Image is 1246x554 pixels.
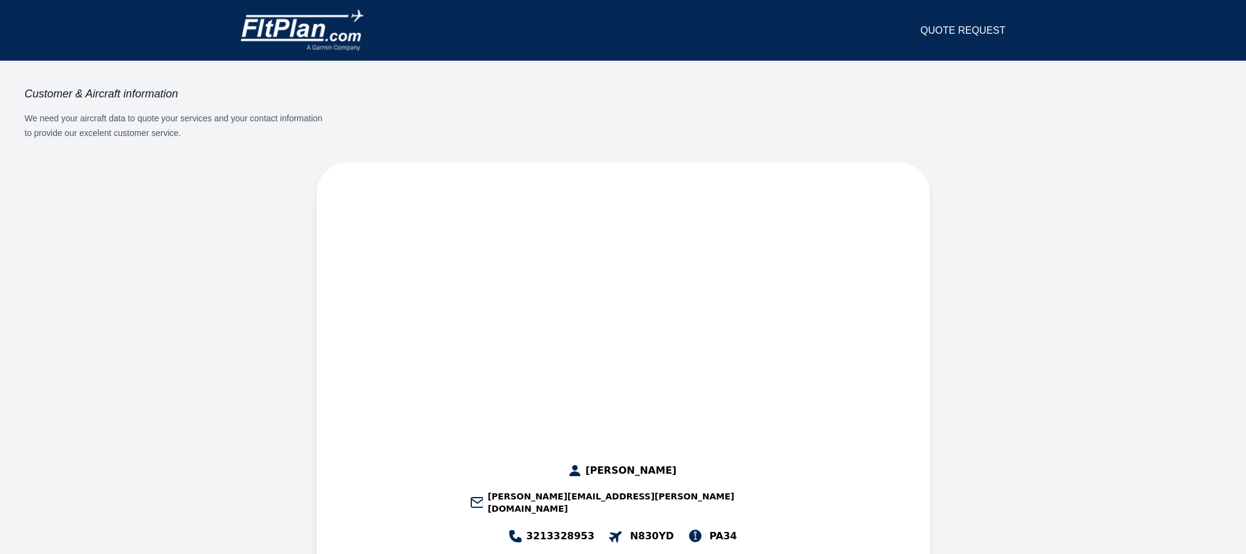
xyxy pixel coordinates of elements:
[488,490,777,515] span: [PERSON_NAME][EMAIL_ADDRESS][PERSON_NAME][DOMAIN_NAME]
[921,23,1006,38] a: QUOTE REQUEST
[25,113,322,138] span: We need your aircraft data to quote your services and your contact information to provide our exc...
[630,529,674,544] span: N830YD
[585,463,677,478] span: [PERSON_NAME]
[526,529,595,544] span: 3213328953
[25,86,331,101] h3: Customer & Aircraft information
[710,529,737,544] span: PA34
[241,10,363,51] img: logo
